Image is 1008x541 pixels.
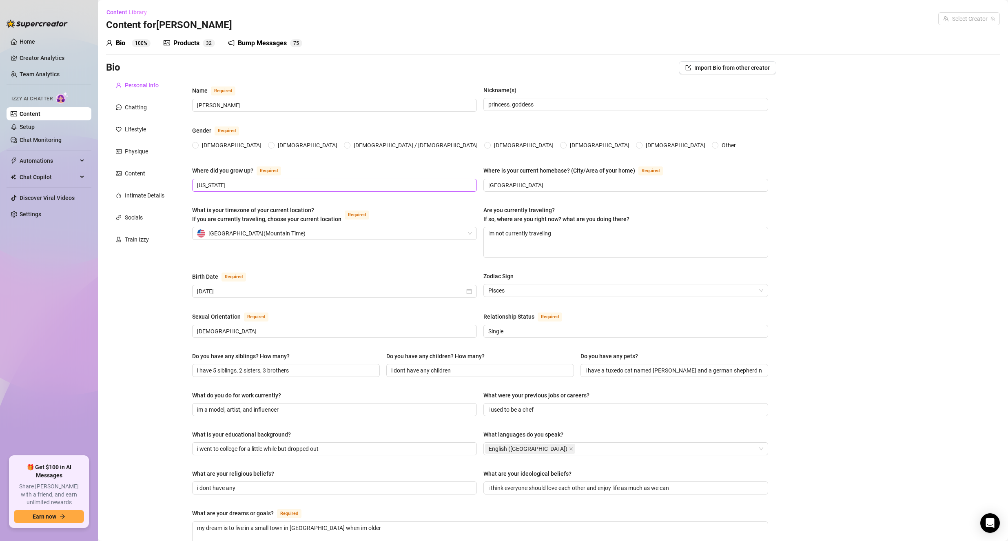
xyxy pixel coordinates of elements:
[483,430,563,439] div: What languages do you speak?
[638,166,663,175] span: Required
[277,509,301,518] span: Required
[11,157,17,164] span: thunderbolt
[164,40,170,46] span: picture
[580,352,638,361] div: Do you have any pets?
[296,40,299,46] span: 5
[192,352,295,361] label: Do you have any siblings? How many?
[483,391,589,400] div: What were your previous jobs or careers?
[293,40,296,46] span: 7
[345,211,369,220] span: Required
[116,237,122,242] span: experiment
[20,154,78,167] span: Automations
[116,82,122,88] span: user
[192,272,255,282] label: Birth Date
[483,166,672,175] label: Where is your current homebase? (City/Area of your home)
[192,430,297,439] label: What is your educational background?
[275,141,341,150] span: [DEMOGRAPHIC_DATA]
[577,444,578,454] input: What languages do you speak?
[488,284,763,297] span: Pisces
[14,510,84,523] button: Earn nowarrow-right
[116,104,122,110] span: message
[192,86,208,95] div: Name
[56,92,69,104] img: AI Chatter
[199,141,265,150] span: [DEMOGRAPHIC_DATA]
[391,366,567,375] input: Do you have any children? How many?
[483,272,519,281] label: Zodiac Sign
[197,327,470,336] input: Sexual Orientation
[483,430,569,439] label: What languages do you speak?
[11,95,53,103] span: Izzy AI Chatter
[125,103,147,112] div: Chatting
[679,61,776,74] button: Import Bio from other creator
[106,9,147,16] span: Content Library
[192,86,244,95] label: Name
[116,149,122,154] span: idcard
[173,38,199,48] div: Products
[192,312,277,321] label: Sexual Orientation
[197,483,470,492] input: What are your religious beliefs?
[192,509,274,518] div: What are your dreams or goals?
[209,40,212,46] span: 2
[116,193,122,198] span: fire
[489,444,567,453] span: English ([GEOGRAPHIC_DATA])
[116,126,122,132] span: heart
[483,86,516,95] div: Nickname(s)
[257,166,281,175] span: Required
[206,40,209,46] span: 3
[483,469,572,478] div: What are your ideological beliefs?
[125,169,145,178] div: Content
[20,51,85,64] a: Creator Analytics
[192,312,241,321] div: Sexual Orientation
[228,40,235,46] span: notification
[488,100,762,109] input: Nickname(s)
[116,38,125,48] div: Bio
[20,38,35,45] a: Home
[20,211,41,217] a: Settings
[483,312,534,321] div: Relationship Status
[483,86,522,95] label: Nickname(s)
[197,366,373,375] input: Do you have any siblings? How many?
[7,20,68,28] img: logo-BBDzfeDw.svg
[14,463,84,479] span: 🎁 Get $100 in AI Messages
[386,352,485,361] div: Do you have any children? How many?
[192,430,291,439] div: What is your educational background?
[20,71,60,78] a: Team Analytics
[106,6,153,19] button: Content Library
[222,273,246,282] span: Required
[192,391,281,400] div: What do you do for work currently?
[538,313,562,321] span: Required
[990,16,995,21] span: team
[197,181,470,190] input: Where did you grow up?
[106,19,232,32] h3: Content for [PERSON_NAME]
[125,147,148,156] div: Physique
[192,272,218,281] div: Birth Date
[694,64,770,71] span: Import Bio from other creator
[20,124,35,130] a: Setup
[483,391,595,400] label: What were your previous jobs or careers?
[20,195,75,201] a: Discover Viral Videos
[192,166,253,175] div: Where did you grow up?
[488,405,762,414] input: What were your previous jobs or careers?
[125,81,159,90] div: Personal Info
[192,469,274,478] div: What are your religious beliefs?
[290,39,302,47] sup: 75
[491,141,557,150] span: [DEMOGRAPHIC_DATA]
[197,229,205,237] img: us
[125,191,164,200] div: Intimate Details
[483,166,635,175] div: Where is your current homebase? (City/Area of your home)
[106,61,120,74] h3: Bio
[580,352,644,361] label: Do you have any pets?
[20,137,62,143] a: Chat Monitoring
[980,513,1000,533] div: Open Intercom Messenger
[192,207,341,222] span: What is your timezone of your current location? If you are currently traveling, choose your curre...
[192,469,280,478] label: What are your religious beliefs?
[208,227,306,239] span: [GEOGRAPHIC_DATA] ( Mountain Time )
[106,40,113,46] span: user
[718,141,739,150] span: Other
[386,352,490,361] label: Do you have any children? How many?
[350,141,481,150] span: [DEMOGRAPHIC_DATA] / [DEMOGRAPHIC_DATA]
[483,312,571,321] label: Relationship Status
[215,126,239,135] span: Required
[197,444,470,453] input: What is your educational background?
[192,391,287,400] label: What do you do for work currently?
